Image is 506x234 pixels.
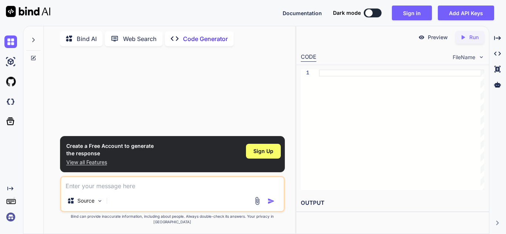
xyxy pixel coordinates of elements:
[66,142,154,157] h1: Create a Free Account to generate the response
[4,211,17,223] img: signin
[418,34,425,41] img: preview
[77,34,97,43] p: Bind AI
[4,55,17,68] img: ai-studio
[267,197,275,205] img: icon
[428,34,448,41] p: Preview
[469,34,479,41] p: Run
[4,75,17,88] img: githubLight
[60,214,285,225] p: Bind can provide inaccurate information, including about people. Always double-check its answers....
[438,6,494,20] button: Add API Keys
[4,35,17,48] img: chat
[283,9,322,17] button: Documentation
[453,54,475,61] span: FileName
[4,95,17,108] img: darkCloudIdeIcon
[66,159,154,166] p: View all Features
[123,34,157,43] p: Web Search
[97,198,103,204] img: Pick Models
[183,34,228,43] p: Code Generator
[333,9,361,17] span: Dark mode
[6,6,50,17] img: Bind AI
[392,6,432,20] button: Sign in
[478,54,485,60] img: chevron down
[301,69,309,77] div: 1
[296,194,489,212] h2: OUTPUT
[283,10,322,16] span: Documentation
[253,197,262,205] img: attachment
[301,53,316,62] div: CODE
[77,197,94,204] p: Source
[253,147,273,155] span: Sign Up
